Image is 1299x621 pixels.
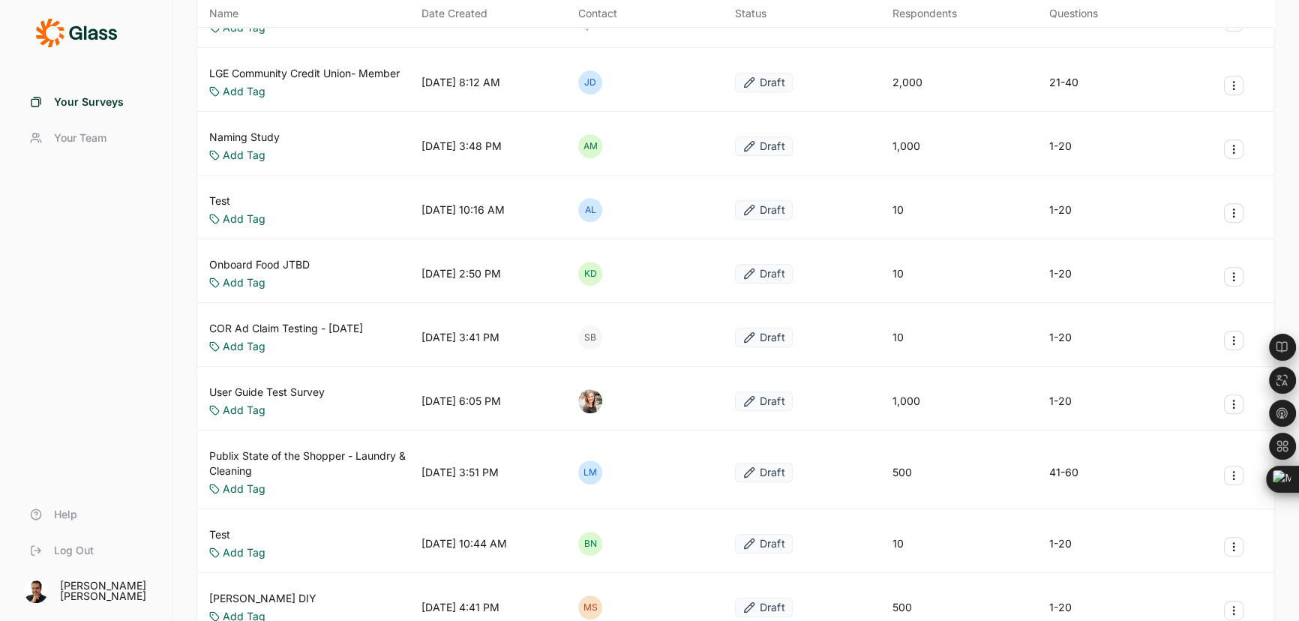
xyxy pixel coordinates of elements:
[223,84,265,99] a: Add Tag
[223,20,265,35] a: Add Tag
[209,193,265,208] a: Test
[1049,330,1072,345] div: 1-20
[1049,394,1072,409] div: 1-20
[421,536,507,551] div: [DATE] 10:44 AM
[421,465,499,480] div: [DATE] 3:51 PM
[735,200,793,220] button: Draft
[54,507,77,522] span: Help
[421,394,501,409] div: [DATE] 6:05 PM
[735,463,793,482] button: Draft
[209,321,363,336] a: COR Ad Claim Testing - [DATE]
[892,394,920,409] div: 1,000
[735,391,793,411] button: Draft
[421,266,501,281] div: [DATE] 2:50 PM
[1049,465,1078,480] div: 41-60
[209,130,280,145] a: Naming Study
[1049,266,1072,281] div: 1-20
[735,73,793,92] button: Draft
[735,598,793,617] button: Draft
[1224,466,1243,485] button: Survey Actions
[578,389,602,413] img: k5jor735xiww1e2xqlyf.png
[54,94,124,109] span: Your Surveys
[223,148,265,163] a: Add Tag
[892,266,904,281] div: 10
[735,136,793,156] button: Draft
[1224,203,1243,223] button: Survey Actions
[223,403,265,418] a: Add Tag
[209,385,325,400] a: User Guide Test Survey
[24,579,48,603] img: amg06m4ozjtcyqqhuw5b.png
[578,325,602,349] div: SB
[735,328,793,347] button: Draft
[209,527,265,542] a: Test
[892,202,904,217] div: 10
[1049,139,1072,154] div: 1-20
[578,198,602,222] div: AL
[223,211,265,226] a: Add Tag
[578,262,602,286] div: KD
[1224,331,1243,350] button: Survey Actions
[223,339,265,354] a: Add Tag
[1224,139,1243,159] button: Survey Actions
[578,460,602,484] div: LM
[892,6,957,21] div: Respondents
[1049,75,1078,90] div: 21-40
[1049,6,1098,21] div: Questions
[1224,394,1243,414] button: Survey Actions
[209,6,238,21] span: Name
[223,545,265,560] a: Add Tag
[1049,202,1072,217] div: 1-20
[735,264,793,283] button: Draft
[421,6,487,21] span: Date Created
[1224,537,1243,556] button: Survey Actions
[892,139,920,154] div: 1,000
[421,75,500,90] div: [DATE] 8:12 AM
[735,6,766,21] div: Status
[1049,600,1072,615] div: 1-20
[1224,76,1243,95] button: Survey Actions
[578,6,617,21] div: Contact
[892,536,904,551] div: 10
[223,481,265,496] a: Add Tag
[578,70,602,94] div: JD
[421,139,502,154] div: [DATE] 3:48 PM
[209,66,400,81] a: LGE Community Credit Union- Member
[223,275,265,290] a: Add Tag
[209,448,415,478] a: Publix State of the Shopper - Laundry & Cleaning
[60,580,154,601] div: [PERSON_NAME] [PERSON_NAME]
[421,600,499,615] div: [DATE] 4:41 PM
[578,532,602,556] div: BN
[209,257,310,272] a: Onboard Food JTBD
[578,134,602,158] div: AM
[209,591,316,606] a: [PERSON_NAME] DIY
[578,595,602,619] div: MS
[892,75,922,90] div: 2,000
[54,130,106,145] span: Your Team
[54,543,94,558] span: Log Out
[892,330,904,345] div: 10
[421,202,505,217] div: [DATE] 10:16 AM
[892,465,912,480] div: 500
[421,330,499,345] div: [DATE] 3:41 PM
[735,534,793,553] button: Draft
[1224,601,1243,620] button: Survey Actions
[892,600,912,615] div: 500
[1224,267,1243,286] button: Survey Actions
[1049,536,1072,551] div: 1-20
